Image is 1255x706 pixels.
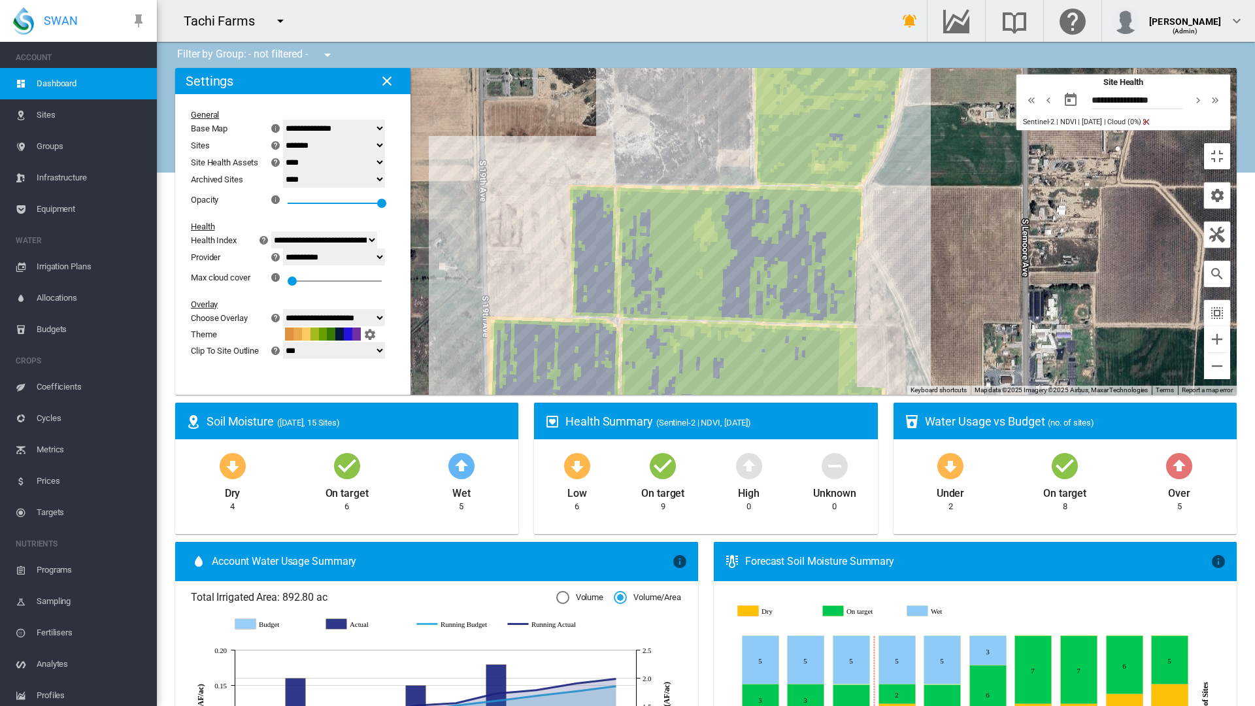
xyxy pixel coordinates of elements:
md-icon: icon-checkbox-marked-circle [1049,450,1080,481]
span: Budgets [37,314,146,345]
h2: Settings [186,73,233,89]
md-icon: icon-menu-down [273,13,288,29]
md-icon: icon-help-circle [268,343,284,358]
tspan: 2.5 [643,647,652,654]
div: Health Summary [565,413,867,429]
circle: Running Budget Aug 7 1.6 [493,698,498,703]
div: On target [641,481,684,501]
span: ([DATE], 15 Sites) [277,418,340,428]
md-icon: icon-information [269,120,285,136]
md-radio-button: Volume/Area [614,592,681,604]
g: Wet Aug 28, 2025 5 [833,636,869,684]
div: High [738,481,760,501]
a: Terms [1156,386,1174,394]
span: Total Irrigated Area: 892.80 ac [191,590,556,605]
div: Opacity [191,195,218,205]
g: On target Aug 29, 2025 2 [878,684,915,704]
g: Wet [907,605,982,617]
span: ACCOUNT [16,47,146,68]
span: Analytes [37,648,146,680]
button: icon-chevron-double-left [1023,92,1040,108]
md-icon: icon-pin [131,13,146,29]
div: Overlay [191,299,379,309]
g: On target [823,605,897,617]
span: Allocations [37,282,146,314]
circle: Running Actual Aug 21 1.91 [573,681,578,686]
span: Sampling [37,586,146,617]
button: icon-help-circle [267,154,285,170]
div: 5 [459,501,463,513]
md-icon: icon-checkbox-marked-circle [331,450,363,481]
md-icon: icon-map-marker-radius [186,414,201,429]
div: 4 [230,501,235,513]
md-icon: icon-heart-box-outline [544,414,560,429]
div: Water Usage vs Budget [925,413,1226,429]
img: profile.jpg [1113,8,1139,34]
md-icon: icon-menu-down [320,47,335,63]
button: icon-menu-down [267,8,293,34]
circle: Running Actual Aug 14 1.79 [533,687,539,692]
span: Equipment [37,193,146,225]
md-icon: icon-information [269,269,285,285]
span: WATER [16,230,146,251]
g: On target Sep 04, 2025 5 [1151,636,1188,684]
g: Wet Aug 30, 2025 5 [924,636,960,684]
button: icon-chevron-right [1190,92,1207,108]
button: icon-menu-down [314,42,341,68]
md-icon: icon-help-circle [256,232,272,248]
div: On target [326,481,369,501]
div: Site Health Assets [191,158,258,167]
div: [PERSON_NAME] [1149,10,1221,23]
g: Actual [326,618,404,630]
g: On target Sep 02, 2025 7 [1060,636,1097,704]
circle: Running Budget Aug 28 1.86 [613,683,618,688]
md-icon: icon-help-circle [268,154,284,170]
span: Metrics [37,434,146,465]
span: (no. of sites) [1048,418,1094,428]
md-icon: icon-information [1211,554,1226,569]
button: icon-close [374,68,400,94]
span: Cycles [37,403,146,434]
span: Account Water Usage Summary [212,554,672,569]
g: On target Sep 03, 2025 6 [1106,636,1143,694]
div: Clip To Site Outline [191,346,259,356]
div: Dry [225,481,241,501]
md-icon: icon-help-circle [268,310,284,326]
span: Dashboard [37,68,146,99]
circle: Running Actual Aug 7 1.73 [493,691,498,696]
button: Zoom in [1204,326,1230,352]
md-icon: icon-chevron-left [1041,92,1056,108]
div: Unknown [813,481,856,501]
div: 5 [1177,501,1182,513]
g: Budget [235,618,313,630]
span: (Admin) [1173,27,1198,35]
div: General [191,110,379,120]
md-icon: icon-chevron-double-left [1024,92,1039,108]
g: Wet Aug 29, 2025 5 [878,636,915,684]
div: Low [567,481,587,501]
span: Map data ©2025 Imagery ©2025 Airbus, Maxar Technologies [975,386,1148,394]
md-icon: icon-arrow-down-bold-circle [561,450,593,481]
button: icon-chevron-left [1040,92,1057,108]
md-icon: icon-select-all [1209,305,1225,321]
button: icon-help-circle [267,249,285,265]
g: Dry [738,605,812,617]
md-icon: icon-arrow-down-bold-circle [935,450,966,481]
g: Wet Aug 26, 2025 5 [742,636,778,684]
button: icon-help-circle [267,343,285,358]
md-icon: icon-help-circle [268,137,284,153]
div: Base Map [191,124,227,133]
button: Zoom out [1204,353,1230,379]
md-icon: icon-bell-ring [902,13,918,29]
md-icon: icon-water [191,554,207,569]
span: Targets [37,497,146,528]
g: Running Actual [508,618,586,630]
md-icon: icon-information [269,192,285,207]
span: Irrigation Plans [37,251,146,282]
div: Over [1168,481,1190,501]
tspan: 0.15 [214,682,227,690]
md-icon: icon-cup-water [904,414,920,429]
g: On target Sep 01, 2025 7 [1014,636,1051,704]
md-icon: icon-cog [1209,188,1225,203]
div: 2 [948,501,953,513]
